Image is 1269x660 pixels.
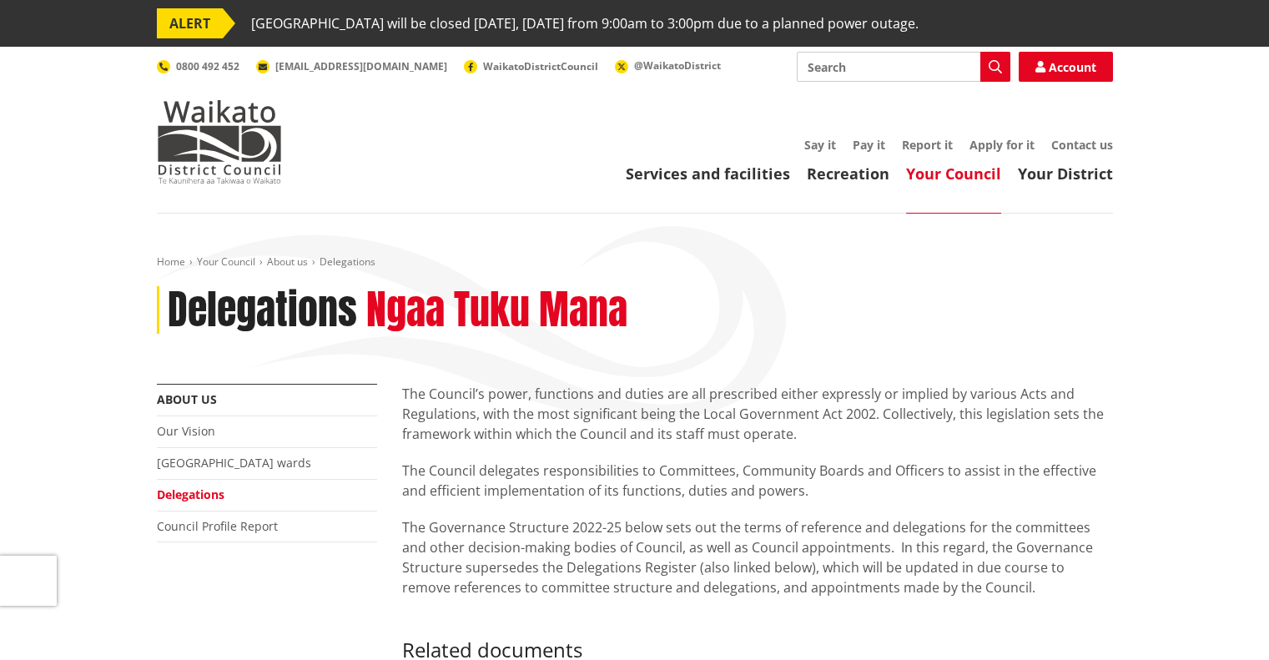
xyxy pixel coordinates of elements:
[157,254,185,269] a: Home
[157,486,224,502] a: Delegations
[157,423,215,439] a: Our Vision
[157,455,311,471] a: [GEOGRAPHIC_DATA] wards
[402,384,1113,444] p: The Council’s power, functions and duties are all prescribed either expressly or implied by vario...
[906,164,1001,184] a: Your Council
[402,461,1113,501] p: The Council delegates responsibilities to Committees, Community Boards and Officers to assist in ...
[157,8,223,38] span: ALERT
[969,137,1035,153] a: Apply for it
[157,391,217,407] a: About us
[464,59,598,73] a: WaikatoDistrictCouncil
[275,59,447,73] span: [EMAIL_ADDRESS][DOMAIN_NAME]
[256,59,447,73] a: [EMAIL_ADDRESS][DOMAIN_NAME]
[402,517,1113,597] p: The Governance Structure 2022-25 below sets out the terms of reference and delegations for the co...
[853,137,885,153] a: Pay it
[157,100,282,184] img: Waikato District Council - Te Kaunihera aa Takiwaa o Waikato
[807,164,889,184] a: Recreation
[251,8,919,38] span: [GEOGRAPHIC_DATA] will be closed [DATE], [DATE] from 9:00am to 3:00pm due to a planned power outage.
[157,59,239,73] a: 0800 492 452
[797,52,1010,82] input: Search input
[267,254,308,269] a: About us
[1051,137,1113,153] a: Contact us
[157,518,278,534] a: Council Profile Report
[1018,164,1113,184] a: Your District
[615,58,721,73] a: @WaikatoDistrict
[168,286,357,335] h1: Delegations
[366,286,627,335] h2: Ngaa Tuku Mana
[483,59,598,73] span: WaikatoDistrictCouncil
[634,58,721,73] span: @WaikatoDistrict
[626,164,790,184] a: Services and facilities
[1019,52,1113,82] a: Account
[320,254,375,269] span: Delegations
[804,137,836,153] a: Say it
[902,137,953,153] a: Report it
[157,255,1113,270] nav: breadcrumb
[197,254,255,269] a: Your Council
[176,59,239,73] span: 0800 492 452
